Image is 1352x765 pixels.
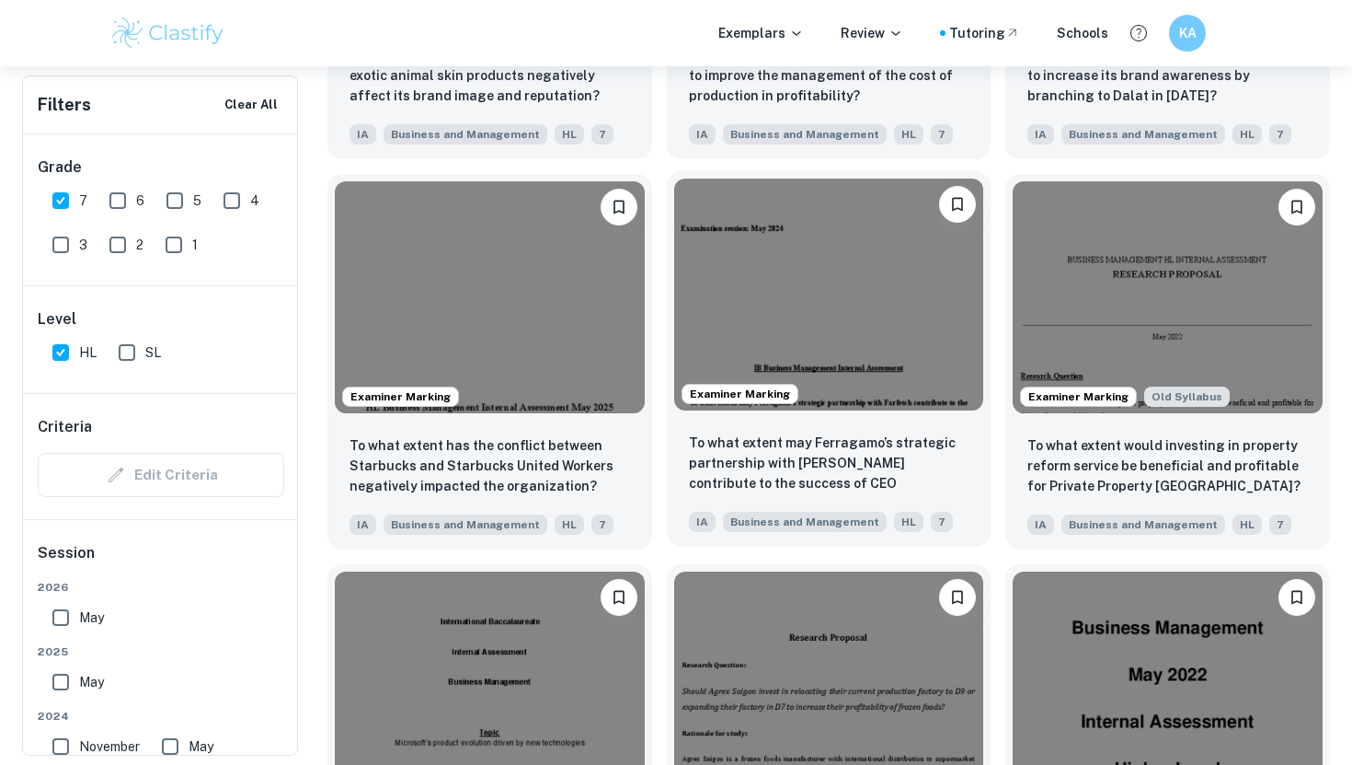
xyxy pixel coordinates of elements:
[1005,174,1330,550] a: Examiner MarkingStarting from the May 2024 session, the Business IA requirements have changed. It...
[79,672,104,692] span: May
[931,124,953,145] span: 7
[335,181,645,413] img: Business and Management IA example thumbnail: To what extent has the conflict between
[949,23,1020,43] a: Tutoring
[1169,15,1206,52] button: KA
[192,235,198,255] span: 1
[939,579,976,616] button: Bookmark
[1269,124,1291,145] span: 7
[841,23,903,43] p: Review
[667,174,991,550] a: Examiner MarkingBookmarkTo what extent may Ferragamo’s strategic partnership with Farfetch contri...
[343,388,458,405] span: Examiner Marking
[38,453,284,497] div: Criteria filters are unavailable when searching by topic
[1061,515,1225,535] span: Business and Management
[931,512,953,532] span: 7
[1232,515,1262,535] span: HL
[723,124,887,145] span: Business and Management
[79,342,97,363] span: HL
[79,191,87,211] span: 7
[591,515,613,535] span: 7
[349,124,376,145] span: IA
[718,23,804,43] p: Exemplars
[1144,387,1230,407] span: Old Syllabus
[1123,17,1154,49] button: Help and Feedback
[250,191,259,211] span: 4
[38,708,284,724] span: 2024
[38,416,92,438] h6: Criteria
[689,433,969,495] p: To what extent may Ferragamo’s strategic partnership with Farfetch contribute to the success of C...
[689,124,716,145] span: IA
[555,124,584,145] span: HL
[1177,23,1198,43] h6: KA
[601,189,637,226] button: Bookmark
[894,124,923,145] span: HL
[601,579,637,616] button: Bookmark
[136,235,143,255] span: 2
[220,91,282,119] button: Clear All
[1021,388,1136,405] span: Examiner Marking
[38,308,284,330] h6: Level
[189,736,213,757] span: May
[1061,124,1225,145] span: Business and Management
[1027,515,1054,535] span: IA
[38,156,284,179] h6: Grade
[38,542,284,579] h6: Session
[79,608,104,628] span: May
[894,512,923,532] span: HL
[939,186,976,223] button: Bookmark
[79,235,87,255] span: 3
[327,174,652,550] a: Examiner MarkingBookmarkTo what extent has the conflict between Starbucks and Starbucks United Wo...
[109,15,226,52] img: Clastify logo
[1027,124,1054,145] span: IA
[349,45,630,106] p: To what extent does Louis Vuitton‘s exotic animal skin products negatively affect its brand image...
[145,342,161,363] span: SL
[682,386,797,402] span: Examiner Marking
[193,191,201,211] span: 5
[349,435,630,496] p: To what extent has the conflict between Starbucks and Starbucks United Workers negatively impacte...
[1057,23,1108,43] a: Schools
[38,92,91,118] h6: Filters
[79,736,140,757] span: November
[38,643,284,660] span: 2025
[1144,387,1230,407] div: Starting from the May 2024 session, the Business IA requirements have changed. It's OK to refer t...
[591,124,613,145] span: 7
[384,124,547,145] span: Business and Management
[136,191,144,211] span: 6
[349,515,376,535] span: IA
[723,512,887,532] span: Business and Management
[384,515,547,535] span: Business and Management
[1232,124,1262,145] span: HL
[689,512,716,532] span: IA
[555,515,584,535] span: HL
[1278,189,1315,226] button: Bookmark
[689,45,969,106] p: Should Jom Salmon hire permanent workers to improve the management of the cost of production in p...
[1269,515,1291,535] span: 7
[38,579,284,596] span: 2026
[674,179,984,411] img: Business and Management IA example thumbnail: To what extent may Ferragamo’s strategic
[1278,579,1315,616] button: Bookmark
[1013,181,1323,413] img: Business and Management IA example thumbnail: To what extent would investing in proper
[1027,435,1308,496] p: To what extent would investing in property reform service be beneficial and profitable for Privat...
[1027,45,1308,106] p: Should Homeland Artists expand internally to increase its brand awareness by branching to Dalat i...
